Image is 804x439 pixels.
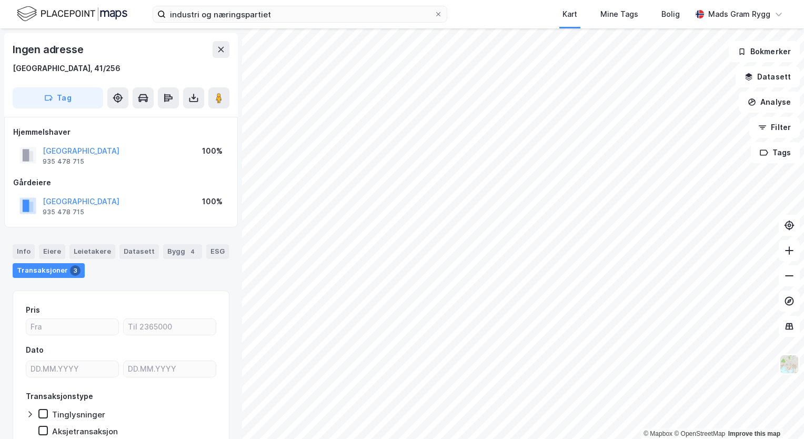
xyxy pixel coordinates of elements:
input: DD.MM.YYYY [26,361,118,377]
div: Datasett [119,244,159,259]
div: Mads Gram Rygg [708,8,770,21]
div: Dato [26,344,44,356]
img: logo.f888ab2527a4732fd821a326f86c7f29.svg [17,5,127,23]
button: Tags [751,142,800,163]
div: Mine Tags [600,8,638,21]
div: 3 [70,265,81,276]
div: Gårdeiere [13,176,229,189]
div: Transaksjonstype [26,390,93,403]
input: DD.MM.YYYY [124,361,216,377]
div: Hjemmelshaver [13,126,229,138]
div: Bygg [163,244,202,259]
button: Tag [13,87,103,108]
input: Til 2365000 [124,319,216,335]
div: Kart [562,8,577,21]
div: Transaksjoner [13,263,85,278]
button: Bokmerker [729,41,800,62]
div: 100% [202,145,223,157]
input: Fra [26,319,118,335]
div: ESG [206,244,229,259]
div: Bolig [661,8,680,21]
input: Søk på adresse, matrikkel, gårdeiere, leietakere eller personer [166,6,434,22]
div: Ingen adresse [13,41,85,58]
button: Datasett [736,66,800,87]
div: Kontrollprogram for chat [751,388,804,439]
div: Info [13,244,35,259]
div: Tinglysninger [52,410,105,420]
img: Z [779,354,799,374]
button: Analyse [739,92,800,113]
div: 100% [202,195,223,208]
div: 4 [187,246,198,257]
a: Improve this map [728,430,780,437]
a: OpenStreetMap [674,430,725,437]
div: [GEOGRAPHIC_DATA], 41/256 [13,62,120,75]
div: Leietakere [69,244,115,259]
div: 935 478 715 [43,208,84,216]
button: Filter [749,117,800,138]
a: Mapbox [644,430,672,437]
div: Pris [26,304,40,316]
iframe: Chat Widget [751,388,804,439]
div: Aksjetransaksjon [52,426,118,436]
div: 935 478 715 [43,157,84,166]
div: Eiere [39,244,65,259]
